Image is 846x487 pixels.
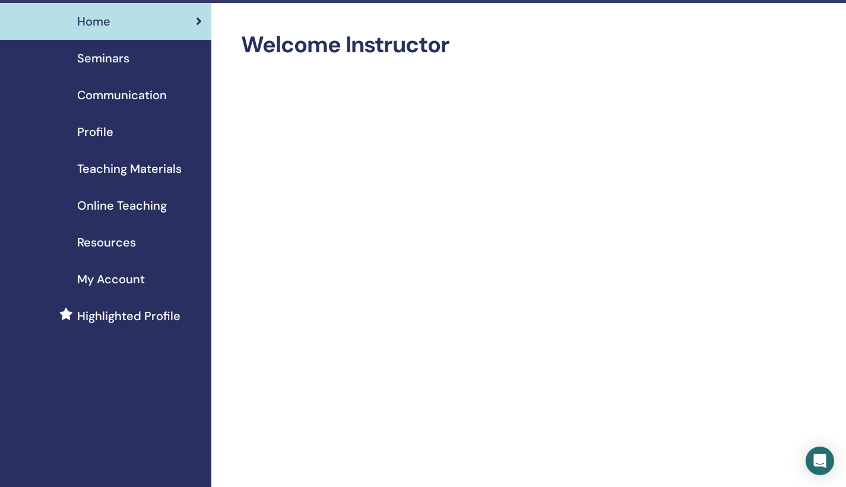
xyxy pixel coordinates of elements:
span: Home [77,12,110,30]
h2: Welcome Instructor [241,31,739,59]
span: Seminars [77,49,129,67]
span: Profile [77,123,113,141]
span: Communication [77,86,167,104]
span: My Account [77,270,145,288]
span: Resources [77,233,136,251]
div: Open Intercom Messenger [806,447,834,475]
span: Online Teaching [77,197,167,214]
span: Teaching Materials [77,160,182,178]
span: Highlighted Profile [77,307,180,325]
